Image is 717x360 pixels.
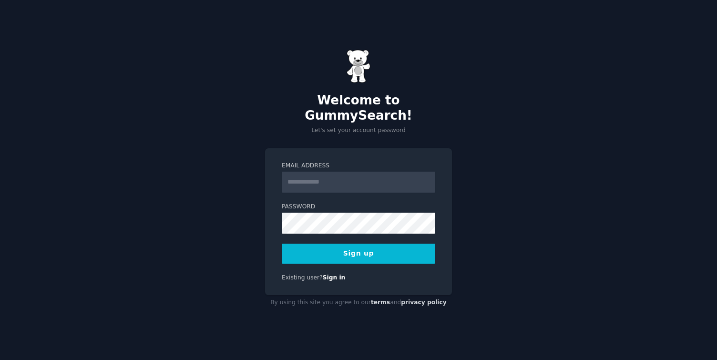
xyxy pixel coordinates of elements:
div: By using this site you agree to our and [265,295,452,310]
a: terms [371,299,390,306]
p: Let's set your account password [265,126,452,135]
span: Existing user? [282,274,323,281]
a: Sign in [323,274,346,281]
button: Sign up [282,244,435,264]
label: Email Address [282,162,435,170]
label: Password [282,203,435,211]
h2: Welcome to GummySearch! [265,93,452,123]
img: Gummy Bear [347,50,370,83]
a: privacy policy [401,299,447,306]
